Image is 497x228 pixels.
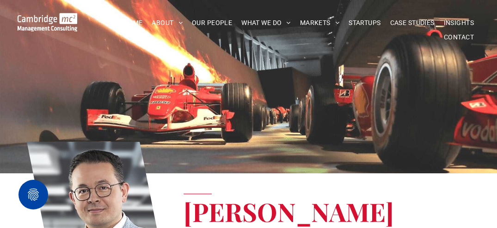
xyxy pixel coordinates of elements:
[439,30,479,44] a: CONTACT
[386,16,439,30] a: CASE STUDIES
[439,16,479,30] a: INSIGHTS
[119,16,147,30] a: HOME
[187,16,237,30] a: OUR PEOPLE
[237,16,295,30] a: WHAT WE DO
[18,13,77,32] img: Go to Homepage
[295,16,344,30] a: MARKETS
[344,16,385,30] a: STARTUPS
[18,14,77,24] a: Your Business Transformed | Cambridge Management Consulting
[147,16,187,30] a: ABOUT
